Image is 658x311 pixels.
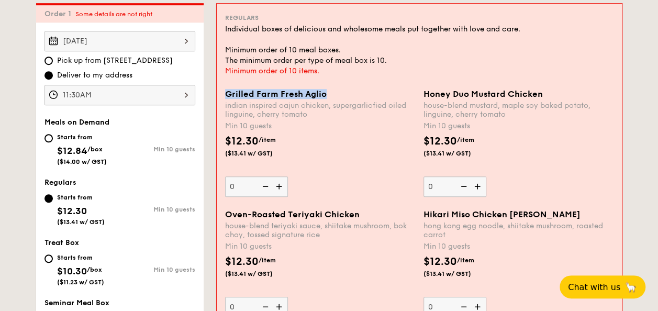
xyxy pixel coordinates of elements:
[560,275,645,298] button: Chat with us🦙
[457,257,474,264] span: /item
[44,194,53,203] input: Starts from$12.30($13.41 w/ GST)Min 10 guests
[423,241,614,252] div: Min 10 guests
[57,218,105,226] span: ($13.41 w/ GST)
[44,85,195,105] input: Event time
[423,256,457,268] span: $12.30
[455,176,471,196] img: icon-reduce.1d2dbef1.svg
[44,31,195,51] input: Event date
[423,89,543,99] span: Honey Duo Mustard Chicken
[225,89,327,99] span: Grilled Farm Fresh Aglio
[225,101,415,119] div: indian inspired cajun chicken, supergarlicfied oiled linguine, cherry tomato
[120,266,195,273] div: Min 10 guests
[120,206,195,213] div: Min 10 guests
[225,209,360,219] span: Oven-Roasted Teriyaki Chicken
[225,14,259,21] span: Regulars
[44,71,53,80] input: Deliver to my address
[57,133,107,141] div: Starts from
[225,221,415,239] div: house-blend teriyaki sauce, shiitake mushroom, bok choy, tossed signature rice
[225,149,296,158] span: ($13.41 w/ GST)
[57,145,87,157] span: $12.84
[44,238,79,247] span: Treat Box
[256,176,272,196] img: icon-reduce.1d2dbef1.svg
[568,282,620,292] span: Chat with us
[44,118,109,127] span: Meals on Demand
[44,254,53,263] input: Starts from$10.30/box($11.23 w/ GST)Min 10 guests
[423,176,486,197] input: Honey Duo Mustard Chickenhouse-blend mustard, maple soy baked potato, linguine, cherry tomatoMin ...
[225,256,259,268] span: $12.30
[423,221,614,239] div: hong kong egg noodle, shiitake mushroom, roasted carrot
[225,66,614,76] div: Minimum order of 10 items.
[120,146,195,153] div: Min 10 guests
[423,121,614,131] div: Min 10 guests
[225,24,614,66] div: Individual boxes of delicious and wholesome meals put together with love and care. Minimum order ...
[457,136,474,143] span: /item
[44,134,53,142] input: Starts from$12.84/box($14.00 w/ GST)Min 10 guests
[57,279,104,286] span: ($11.23 w/ GST)
[57,265,87,277] span: $10.30
[423,209,581,219] span: Hikari Miso Chicken [PERSON_NAME]
[225,270,296,278] span: ($13.41 w/ GST)
[225,121,415,131] div: Min 10 guests
[57,70,132,81] span: Deliver to my address
[75,10,152,18] span: Some details are not right
[44,298,109,307] span: Seminar Meal Box
[423,270,495,278] span: ($13.41 w/ GST)
[44,57,53,65] input: Pick up from [STREET_ADDRESS]
[225,135,259,148] span: $12.30
[225,176,288,197] input: Grilled Farm Fresh Aglioindian inspired cajun chicken, supergarlicfied oiled linguine, cherry tom...
[57,253,104,262] div: Starts from
[87,146,103,153] span: /box
[44,9,75,18] span: Order 1
[259,136,276,143] span: /item
[423,101,614,119] div: house-blend mustard, maple soy baked potato, linguine, cherry tomato
[272,176,288,196] img: icon-add.58712e84.svg
[57,55,173,66] span: Pick up from [STREET_ADDRESS]
[471,176,486,196] img: icon-add.58712e84.svg
[57,205,87,217] span: $12.30
[423,149,495,158] span: ($13.41 w/ GST)
[624,281,637,293] span: 🦙
[44,178,76,187] span: Regulars
[57,158,107,165] span: ($14.00 w/ GST)
[87,266,102,273] span: /box
[57,193,105,202] div: Starts from
[423,135,457,148] span: $12.30
[225,241,415,252] div: Min 10 guests
[259,257,276,264] span: /item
